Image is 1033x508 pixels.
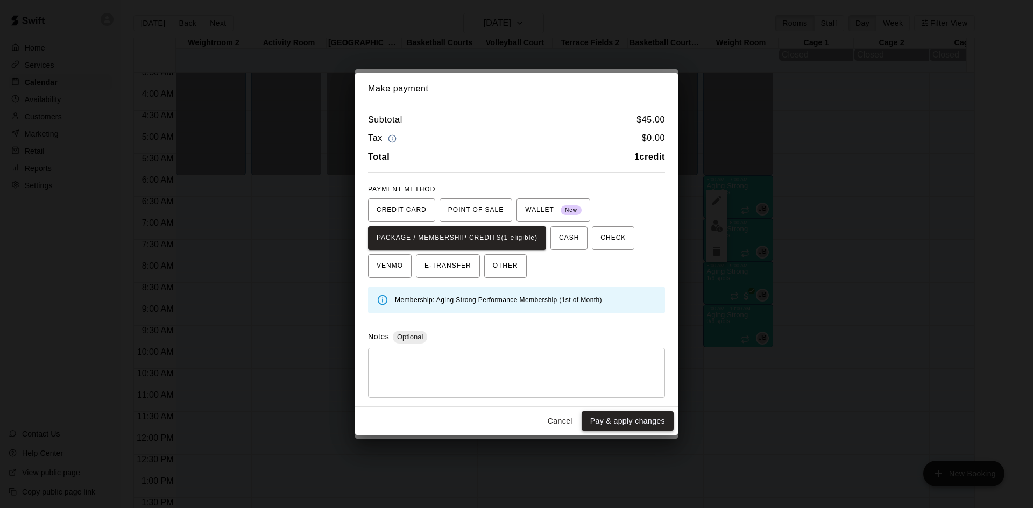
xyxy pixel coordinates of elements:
span: E-TRANSFER [424,257,471,275]
span: OTHER [493,257,518,275]
span: CHECK [600,230,626,247]
label: Notes [368,332,389,341]
b: 1 credit [634,152,665,161]
span: PACKAGE / MEMBERSHIP CREDITS (1 eligible) [377,230,537,247]
span: POINT OF SALE [448,202,504,219]
h2: Make payment [355,73,678,104]
span: New [561,203,582,218]
b: Total [368,152,390,161]
button: WALLET New [516,198,590,222]
button: CASH [550,226,588,250]
span: VENMO [377,257,403,275]
button: Cancel [543,411,577,431]
span: Membership: Aging Strong Performance Membership (1st of Month) [395,296,602,304]
button: Pay & apply changes [582,411,674,431]
h6: Tax [368,131,399,146]
span: WALLET [525,202,582,219]
h6: $ 45.00 [636,113,665,127]
button: OTHER [484,254,527,278]
button: CREDIT CARD [368,198,435,222]
button: E-TRANSFER [416,254,480,278]
button: PACKAGE / MEMBERSHIP CREDITS(1 eligible) [368,226,546,250]
span: PAYMENT METHOD [368,185,435,193]
button: CHECK [592,226,634,250]
h6: $ 0.00 [642,131,665,146]
span: Optional [393,333,427,341]
button: VENMO [368,254,412,278]
span: CASH [559,230,579,247]
span: CREDIT CARD [377,202,427,219]
h6: Subtotal [368,113,402,127]
button: POINT OF SALE [440,198,512,222]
